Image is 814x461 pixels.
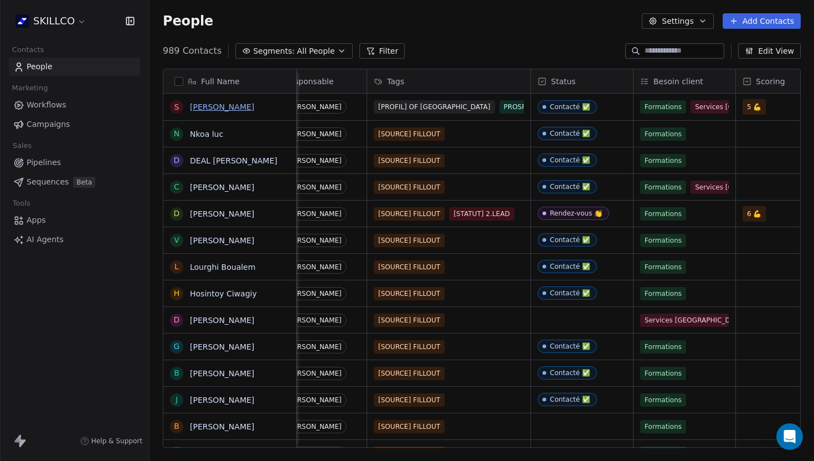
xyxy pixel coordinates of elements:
[640,207,686,221] span: Formations
[642,13,713,29] button: Settings
[27,157,61,168] span: Pipelines
[190,369,254,378] a: [PERSON_NAME]
[163,13,213,29] span: People
[9,96,140,114] a: Workflows
[176,394,178,406] div: J
[163,44,221,58] span: 989 Contacts
[8,137,37,154] span: Sales
[640,447,686,460] span: Formations
[9,173,140,191] a: SequencesBeta
[80,437,142,445] a: Help & Support
[374,393,445,407] span: [SOURCE] FILLOUT
[374,181,445,194] span: [SOURCE] FILLOUT
[776,423,803,450] div: Open Intercom Messenger
[174,314,180,326] div: D
[174,181,179,193] div: C
[27,99,66,111] span: Workflows
[163,94,297,448] div: grid
[374,340,445,354] span: [SOURCE] FILLOUT
[359,43,405,59] button: Filter
[286,157,342,165] div: [PERSON_NAME]
[265,69,367,93] div: Responsable
[640,100,686,114] span: Formations
[640,420,686,433] span: Formations
[9,230,140,249] a: AI Agents
[190,316,254,325] a: [PERSON_NAME]
[691,181,779,194] span: Services [GEOGRAPHIC_DATA]
[691,100,779,114] span: Services [GEOGRAPHIC_DATA]
[27,214,46,226] span: Apps
[286,290,342,298] div: [PERSON_NAME]
[13,12,89,30] button: SKILLCO
[550,263,590,270] div: Contacté ✅
[550,236,590,244] div: Contacté ✅
[738,43,801,59] button: Edit View
[550,103,590,111] div: Contacté ✅
[190,209,254,218] a: [PERSON_NAME]
[374,447,445,460] span: [SOURCE] FILLOUT
[174,367,179,379] div: B
[8,195,35,212] span: Tools
[747,208,761,219] span: 6 💪
[640,314,729,327] span: Services [GEOGRAPHIC_DATA]
[27,234,64,245] span: AI Agents
[91,437,142,445] span: Help & Support
[640,127,686,141] span: Formations
[387,76,404,87] span: Tags
[174,155,180,166] div: D
[633,69,735,93] div: Besoin client
[174,128,179,140] div: N
[27,119,70,130] span: Campaigns
[374,420,445,433] span: [SOURCE] FILLOUT
[285,76,334,87] span: Responsable
[449,207,514,221] span: [STATUT] 2.LEAD
[33,14,75,28] span: SKILLCO
[550,396,590,403] div: Contacté ✅
[374,367,445,380] span: [SOURCE] FILLOUT
[174,101,179,113] div: S
[174,261,179,273] div: L
[653,76,703,87] span: Besoin client
[163,69,296,93] div: Full Name
[531,69,633,93] div: Status
[190,130,223,139] a: Nkoa luc
[201,76,240,87] span: Full Name
[286,210,342,218] div: [PERSON_NAME]
[190,156,277,165] a: DEAL [PERSON_NAME]
[286,316,342,324] div: [PERSON_NAME]
[640,367,686,380] span: Formations
[550,130,590,137] div: Contacté ✅
[9,153,140,172] a: Pipelines
[190,183,254,192] a: [PERSON_NAME]
[286,423,342,431] div: [PERSON_NAME]
[9,211,140,229] a: Apps
[27,61,53,73] span: People
[374,234,445,247] span: [SOURCE] FILLOUT
[286,396,342,404] div: [PERSON_NAME]
[551,76,576,87] span: Status
[550,183,590,191] div: Contacté ✅
[16,14,29,28] img: Skillco%20logo%20icon%20(2).png
[286,183,342,191] div: [PERSON_NAME]
[190,236,254,245] a: [PERSON_NAME]
[499,100,606,114] span: PROSPECTION FORMATION IA
[550,209,602,217] div: Rendez-vous 👏
[374,154,445,167] span: [SOURCE] FILLOUT
[286,263,342,271] div: [PERSON_NAME]
[374,127,445,141] span: [SOURCE] FILLOUT
[367,69,530,93] div: Tags
[550,369,590,377] div: Contacté ✅
[73,177,95,188] span: Beta
[756,76,785,87] span: Scoring
[190,422,254,431] a: [PERSON_NAME]
[286,343,342,351] div: [PERSON_NAME]
[174,447,180,459] div: D
[9,58,140,76] a: People
[27,176,69,188] span: Sequences
[174,341,180,352] div: G
[174,421,179,432] div: B
[174,288,180,299] div: H
[286,130,342,138] div: [PERSON_NAME]
[190,263,255,272] a: Lourghi Boualem
[286,370,342,377] div: [PERSON_NAME]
